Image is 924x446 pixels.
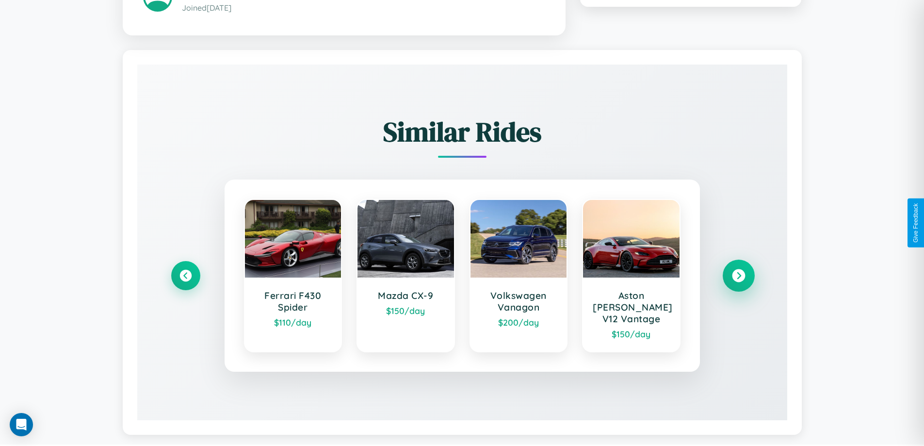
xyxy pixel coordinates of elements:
[480,317,557,328] div: $ 200 /day
[593,290,670,325] h3: Aston [PERSON_NAME] V12 Vantage
[367,290,444,301] h3: Mazda CX-9
[593,329,670,339] div: $ 150 /day
[255,317,332,328] div: $ 110 /day
[367,305,444,316] div: $ 150 /day
[182,1,545,15] p: Joined [DATE]
[255,290,332,313] h3: Ferrari F430 Spider
[10,413,33,436] div: Open Intercom Messenger
[171,113,753,150] h2: Similar Rides
[582,199,681,352] a: Aston [PERSON_NAME] V12 Vantage$150/day
[357,199,455,352] a: Mazda CX-9$150/day
[244,199,342,352] a: Ferrari F430 Spider$110/day
[912,203,919,243] div: Give Feedback
[470,199,568,352] a: Volkswagen Vanagon$200/day
[480,290,557,313] h3: Volkswagen Vanagon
